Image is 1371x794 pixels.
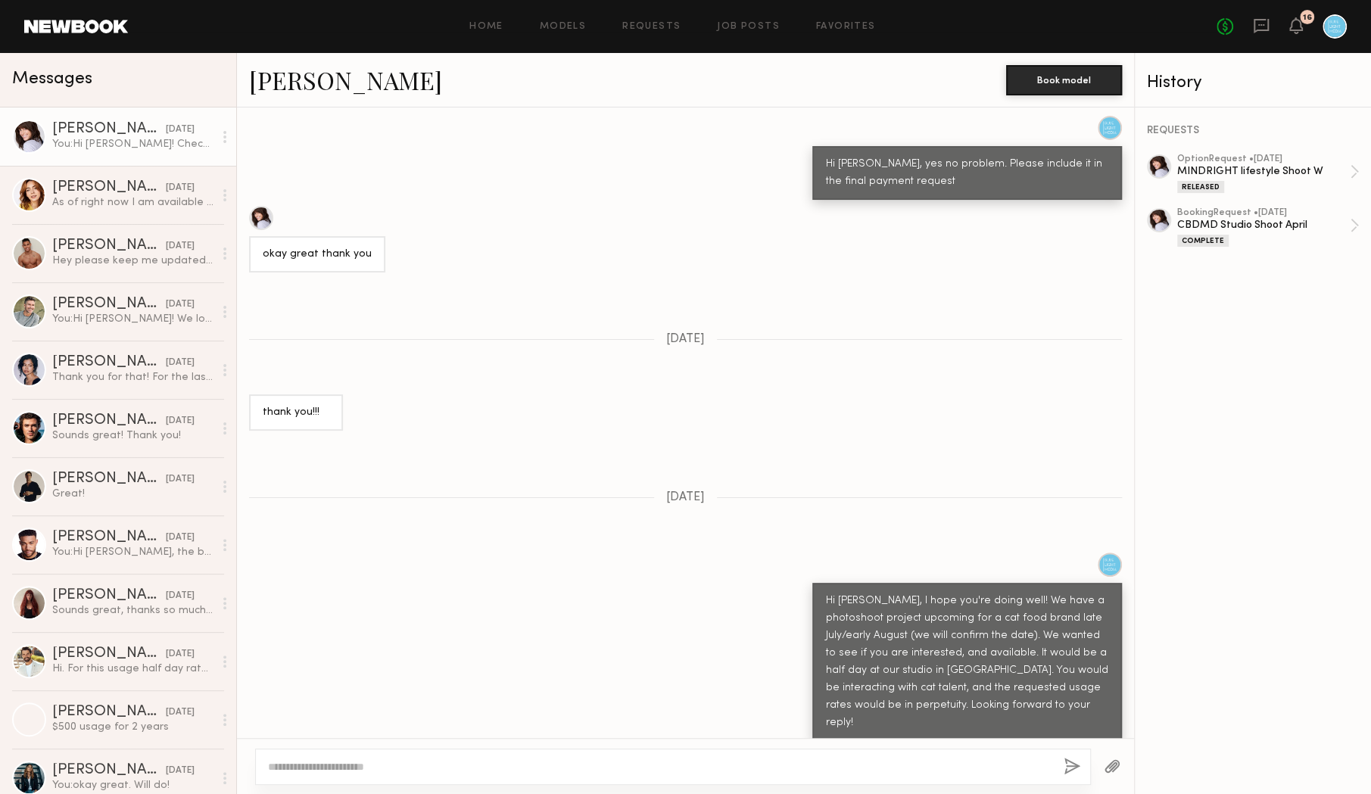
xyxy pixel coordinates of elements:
div: [PERSON_NAME] [52,588,166,603]
div: [PERSON_NAME] [52,705,166,720]
div: [PERSON_NAME] [52,180,166,195]
div: [PERSON_NAME] [52,472,166,487]
div: 16 [1303,14,1312,22]
div: Thank you for that! For the last week of July i'm available the 29th or 31st. The first two weeks... [52,370,213,385]
div: [DATE] [166,705,195,720]
div: [DATE] [166,239,195,254]
div: [DATE] [166,531,195,545]
div: [DATE] [166,123,195,137]
a: optionRequest •[DATE]MINDRIGHT lifestyle Shoot WReleased [1177,154,1359,193]
div: [PERSON_NAME] [52,238,166,254]
div: [PERSON_NAME] [52,297,166,312]
div: [DATE] [166,181,195,195]
span: Messages [12,70,92,88]
div: You: Hi [PERSON_NAME], the brand has decided to go in another direction. We hope to work together... [52,545,213,559]
div: You: Hi [PERSON_NAME]! We look forward to seeing you [DATE]! Here is my phone # in case you need ... [52,312,213,326]
div: You: okay great. Will do! [52,778,213,792]
div: [DATE] [166,764,195,778]
div: [DATE] [166,414,195,428]
div: As of right now I am available that entire week [52,195,213,210]
a: bookingRequest •[DATE]CBDMD Studio Shoot AprilComplete [1177,208,1359,247]
div: [PERSON_NAME] [52,763,166,778]
div: REQUESTS [1147,126,1359,136]
div: [DATE] [166,472,195,487]
button: Book model [1006,65,1122,95]
div: Hey please keep me updated with the dates when you find out. As of now, the 12th is looking bette... [52,254,213,268]
div: booking Request • [DATE] [1177,208,1350,218]
div: [PERSON_NAME] [52,530,166,545]
div: [PERSON_NAME] [52,122,166,137]
div: Released [1177,181,1224,193]
div: Hi [PERSON_NAME], I hope you're doing well! We have a photoshoot project upcoming for a cat food ... [826,593,1108,732]
div: Hi. For this usage half day rate for 4-5 hrs is 800$ [52,662,213,676]
a: Favorites [816,22,876,32]
div: Hi [PERSON_NAME], yes no problem. Please include it in the final payment request [826,156,1108,191]
div: okay great thank you [263,246,372,263]
div: [DATE] [166,356,195,370]
div: [PERSON_NAME] [52,413,166,428]
div: [PERSON_NAME] [52,355,166,370]
div: Great! [52,487,213,501]
div: option Request • [DATE] [1177,154,1350,164]
a: Book model [1006,73,1122,86]
a: Job Posts [717,22,780,32]
div: thank you!!! [263,404,329,422]
div: History [1147,74,1359,92]
div: Sounds great, thanks so much for your consideration! Xx [52,603,213,618]
a: Requests [622,22,681,32]
div: [PERSON_NAME] [52,646,166,662]
div: Sounds great! Thank you! [52,428,213,443]
a: Models [540,22,586,32]
div: Complete [1177,235,1229,247]
span: [DATE] [666,491,705,504]
div: MINDRIGHT lifestyle Shoot W [1177,164,1350,179]
div: [DATE] [166,589,195,603]
div: You: Hi [PERSON_NAME]! Checking in on your availability for the 22nd. Thanks! [52,137,213,151]
a: [PERSON_NAME] [249,64,442,96]
a: Home [469,22,503,32]
div: $500 usage for 2 years [52,720,213,734]
div: CBDMD Studio Shoot April [1177,218,1350,232]
span: [DATE] [666,333,705,346]
div: [DATE] [166,297,195,312]
div: [DATE] [166,647,195,662]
